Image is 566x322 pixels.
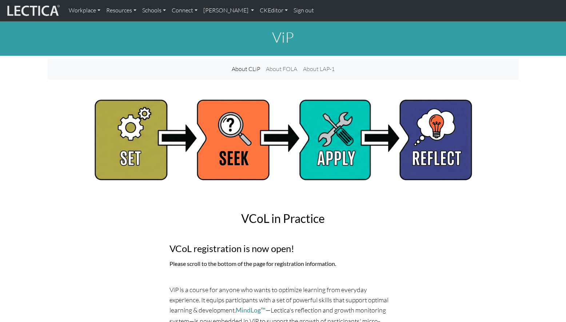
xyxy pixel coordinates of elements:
[170,243,396,254] h3: VCoL registration is now open!
[291,3,317,18] a: Sign out
[170,212,396,225] h2: VCoL in Practice
[236,306,266,314] a: MindLog™
[169,3,200,18] a: Connect
[47,28,519,46] h1: ViP
[5,4,60,17] img: lecticalive
[66,3,103,18] a: Workplace
[257,3,291,18] a: CKEditor
[103,3,139,18] a: Resources
[170,260,396,267] h6: Please scroll to the bottom of the page for registration information.
[139,3,169,18] a: Schools
[300,62,338,76] a: About LAP-1
[200,3,257,18] a: [PERSON_NAME]
[263,62,300,76] a: About FOLA
[229,62,263,76] a: About CLiP
[91,97,475,182] img: Ad image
